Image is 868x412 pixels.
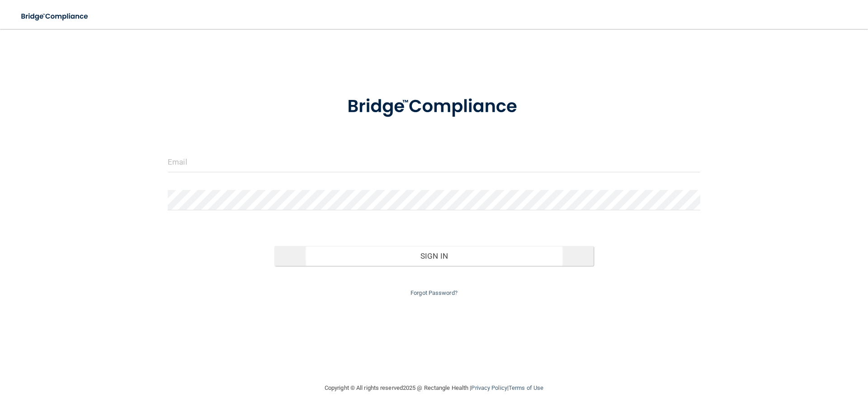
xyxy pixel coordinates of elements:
[410,289,458,296] a: Forgot Password?
[274,246,594,266] button: Sign In
[712,348,857,384] iframe: Drift Widget Chat Controller
[329,83,539,130] img: bridge_compliance_login_screen.278c3ca4.svg
[471,384,507,391] a: Privacy Policy
[168,152,700,172] input: Email
[269,374,599,403] div: Copyright © All rights reserved 2025 @ Rectangle Health | |
[14,7,97,26] img: bridge_compliance_login_screen.278c3ca4.svg
[509,384,543,391] a: Terms of Use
